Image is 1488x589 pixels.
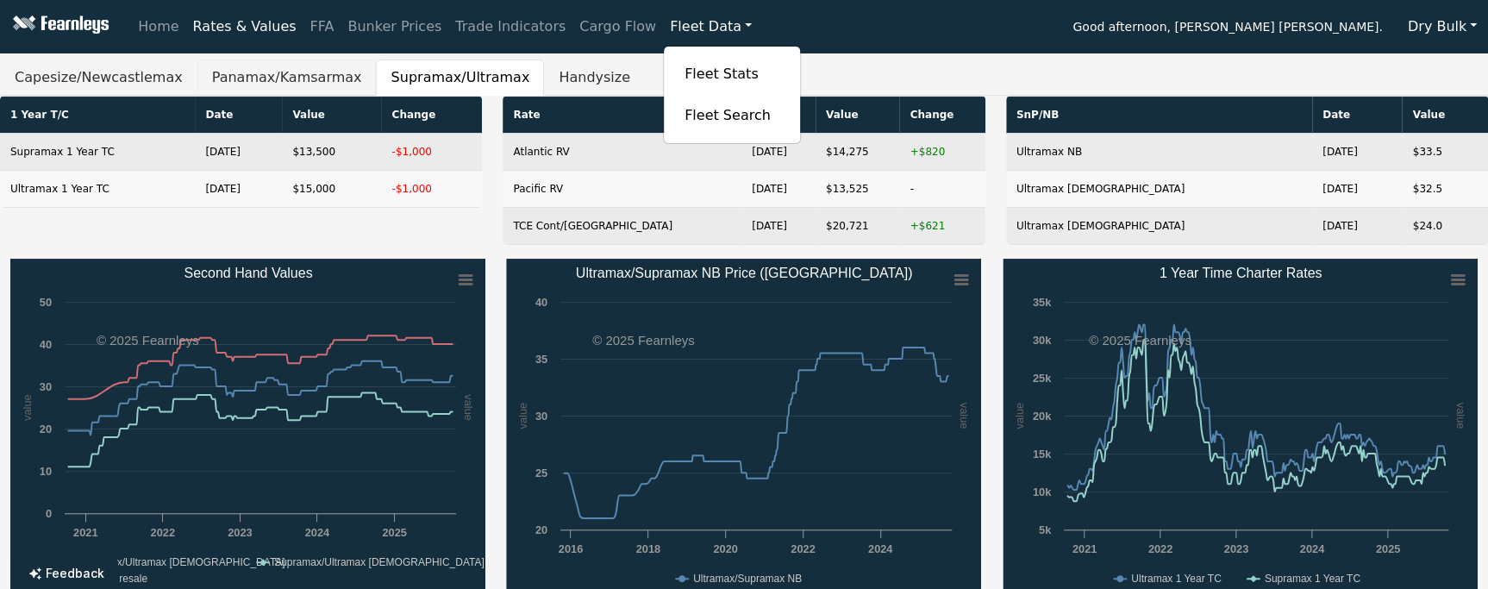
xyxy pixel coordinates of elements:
[40,338,52,351] text: 40
[1072,14,1382,43] span: Good afternoon, [PERSON_NAME] [PERSON_NAME].
[816,97,900,134] th: Value
[9,16,109,37] img: Fearnleys Logo
[282,97,381,134] th: Value
[1312,97,1403,134] th: Date
[535,296,547,309] text: 40
[376,60,544,96] button: Supramax/Ultramax
[46,507,52,520] text: 0
[1402,134,1488,171] td: $33.5
[303,9,341,44] a: FFA
[1299,542,1324,555] text: 2024
[535,410,547,423] text: 30
[1264,573,1360,585] text: Supramax 1 Year TC
[1032,448,1051,461] text: 15k
[636,542,660,555] text: 2018
[1012,403,1025,429] text: value
[228,526,252,539] text: 2023
[131,9,185,44] a: Home
[1402,97,1488,134] th: Value
[1006,97,1312,134] th: SnP/NB
[664,53,800,95] a: Fleet Stats
[791,542,815,555] text: 2022
[816,171,900,208] td: $13,525
[503,134,741,171] td: Atlantic RV
[448,9,572,44] a: Trade Indicators
[714,542,738,555] text: 2020
[1038,523,1051,536] text: 5k
[503,208,741,245] td: TCE Cont/[GEOGRAPHIC_DATA]
[381,171,482,208] td: -$1,000
[1375,542,1399,555] text: 2025
[1312,134,1403,171] td: [DATE]
[341,9,448,44] a: Bunker Prices
[503,97,741,134] th: Rate
[572,9,663,44] a: Cargo Flow
[1032,372,1051,385] text: 25k
[576,266,913,281] text: Ultramax/Supramax NB Price ([GEOGRAPHIC_DATA])
[151,526,175,539] text: 2022
[741,171,816,208] td: [DATE]
[663,46,801,144] div: Fleet Data
[1312,171,1403,208] td: [DATE]
[1089,333,1191,348] text: © 2025 Fearnleys
[381,97,482,134] th: Change
[899,134,985,171] td: +$820
[75,556,285,568] text: Supramax/Ultramax [DEMOGRAPHIC_DATA]
[535,467,547,479] text: 25
[1072,542,1096,555] text: 2021
[664,95,800,136] a: Fleet Search
[1312,208,1403,245] td: [DATE]
[40,423,52,435] text: 20
[1032,410,1051,423] text: 20k
[1131,573,1222,585] text: Ultramax 1 Year TC
[1006,208,1312,245] td: Ultramax [DEMOGRAPHIC_DATA]
[958,403,971,429] text: value
[1454,403,1467,429] text: value
[741,134,816,171] td: [DATE]
[40,380,52,393] text: 30
[40,296,52,309] text: 50
[1397,10,1488,43] button: Dry Bulk
[1006,134,1312,171] td: Ultramax NB
[678,98,786,133] a: Fleet Search
[1032,486,1051,498] text: 10k
[899,171,985,208] td: -
[274,556,485,568] text: Supramax/Ultramax [DEMOGRAPHIC_DATA]
[816,134,900,171] td: $14,275
[40,465,52,478] text: 10
[559,542,583,555] text: 2016
[97,333,199,348] text: © 2025 Fearnleys
[73,526,97,539] text: 2021
[544,60,645,96] button: Handysize
[195,134,282,171] td: [DATE]
[1402,208,1488,245] td: $24.0
[195,97,282,134] th: Date
[184,266,312,280] text: Second Hand Values
[741,208,816,245] td: [DATE]
[1032,334,1051,347] text: 30k
[305,526,330,539] text: 2024
[535,353,547,366] text: 35
[382,526,406,539] text: 2025
[678,57,786,91] a: Fleet Stats
[1032,296,1051,309] text: 35k
[663,9,759,44] a: Fleet Data
[693,573,802,585] text: Ultramax/Supramax NB
[592,333,695,348] text: © 2025 Fearnleys
[282,171,381,208] td: $15,000
[186,9,303,44] a: Rates & Values
[899,208,985,245] td: +$621
[816,208,900,245] td: $20,721
[899,97,985,134] th: Change
[462,394,475,421] text: value
[1006,171,1312,208] td: Ultramax [DEMOGRAPHIC_DATA]
[195,171,282,208] td: [DATE]
[503,171,741,208] td: Pacific RV
[1223,542,1247,555] text: 2023
[21,394,34,421] text: value
[868,542,893,555] text: 2024
[1159,266,1322,280] text: 1 Year Time Charter Rates
[1147,542,1172,555] text: 2022
[516,403,529,429] text: value
[282,134,381,171] td: $13,500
